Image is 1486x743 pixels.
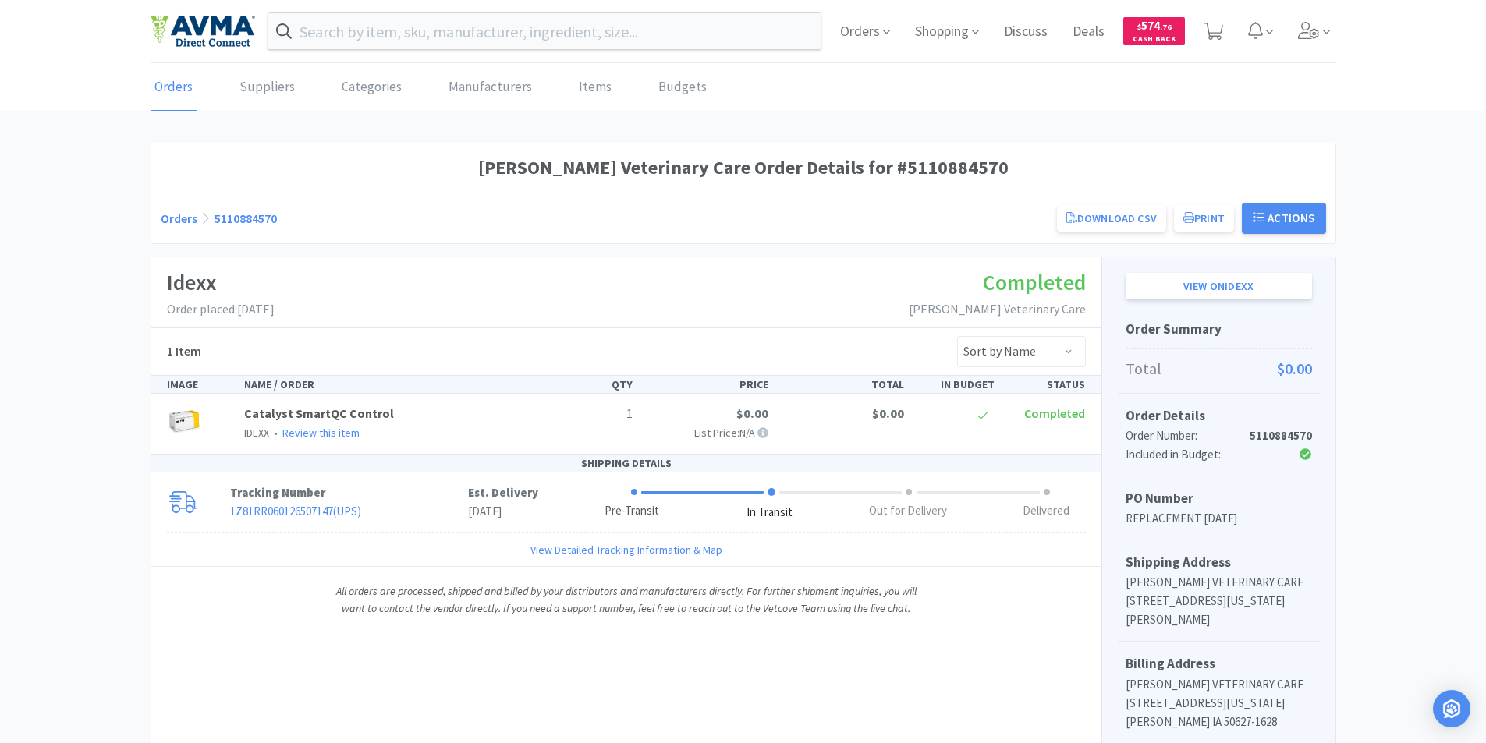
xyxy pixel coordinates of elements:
[1126,356,1312,381] p: Total
[271,426,280,440] span: •
[1126,405,1312,426] h5: Order Details
[1277,356,1312,381] span: $0.00
[1024,405,1085,421] span: Completed
[1133,35,1176,45] span: Cash Back
[468,483,538,502] p: Est. Delivery
[1126,273,1312,299] a: View onIdexx
[1137,22,1141,32] span: $
[1242,203,1326,234] button: Actions
[645,424,768,441] p: List Price: N/A
[1160,22,1172,32] span: . 76
[1250,428,1312,443] strong: 5110884570
[1174,205,1234,232] button: Print
[736,405,768,421] span: $0.00
[338,64,406,111] a: Categories
[230,483,468,502] p: Tracking Number
[1057,205,1166,232] a: Download CSV
[282,426,360,440] a: Review this item
[236,64,299,111] a: Suppliers
[1123,10,1185,52] a: $574.76Cash Back
[1126,713,1312,731] p: [PERSON_NAME] IA 50627-1628
[151,15,255,48] img: e4e33dab9f054f5782a47901c742baa9_102.png
[1433,690,1470,727] div: Open Intercom Messenger
[983,268,1086,296] span: Completed
[530,541,722,558] a: View Detailed Tracking Information & Map
[869,502,947,520] div: Out for Delivery
[1126,319,1312,340] h5: Order Summary
[167,343,201,359] span: 1 Item
[151,64,197,111] a: Orders
[1126,694,1312,713] p: [STREET_ADDRESS][US_STATE]
[998,25,1054,39] a: Discuss
[1023,502,1069,520] div: Delivered
[1126,573,1312,629] p: [PERSON_NAME] VETERINARY CARE [STREET_ADDRESS][US_STATE][PERSON_NAME]
[872,405,904,421] span: $0.00
[230,504,361,518] a: 1Z81RR060126507147(UPS)
[244,405,394,421] a: Catalyst SmartQC Control
[151,455,1101,472] div: SHIPPING DETAILS
[336,584,917,615] i: All orders are processed, shipped and billed by your distributors and manufacturers directly. For...
[1001,376,1091,393] div: STATUS
[575,64,615,111] a: Items
[910,376,1001,393] div: IN BUDGET
[654,64,711,111] a: Budgets
[167,404,201,438] img: 36822f4af9b24e548182b82204a3e96a_757862.png
[1126,445,1250,464] div: Included in Budget:
[909,299,1086,320] p: [PERSON_NAME] Veterinary Care
[1126,552,1312,573] h5: Shipping Address
[167,265,275,300] h1: Idexx
[445,64,536,111] a: Manufacturers
[548,376,639,393] div: QTY
[167,299,275,320] p: Order placed: [DATE]
[1126,653,1312,674] h5: Billing Address
[605,502,659,520] div: Pre-Transit
[1137,18,1172,33] span: 574
[747,504,793,522] div: In Transit
[775,376,910,393] div: TOTAL
[1126,675,1312,694] p: [PERSON_NAME] VETERINARY CARE
[639,376,775,393] div: PRICE
[555,404,633,424] p: 1
[468,502,538,521] p: [DATE]
[161,153,1326,182] h1: [PERSON_NAME] Veterinary Care Order Details for #5110884570
[161,376,239,393] div: IMAGE
[244,426,269,440] span: IDEXX
[1066,25,1111,39] a: Deals
[1126,488,1312,509] h5: PO Number
[268,13,821,49] input: Search by item, sku, manufacturer, ingredient, size...
[215,211,277,226] a: 5110884570
[1126,426,1250,445] div: Order Number:
[238,376,548,393] div: NAME / ORDER
[1126,509,1312,528] p: REPLACEMENT [DATE]
[161,211,197,226] a: Orders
